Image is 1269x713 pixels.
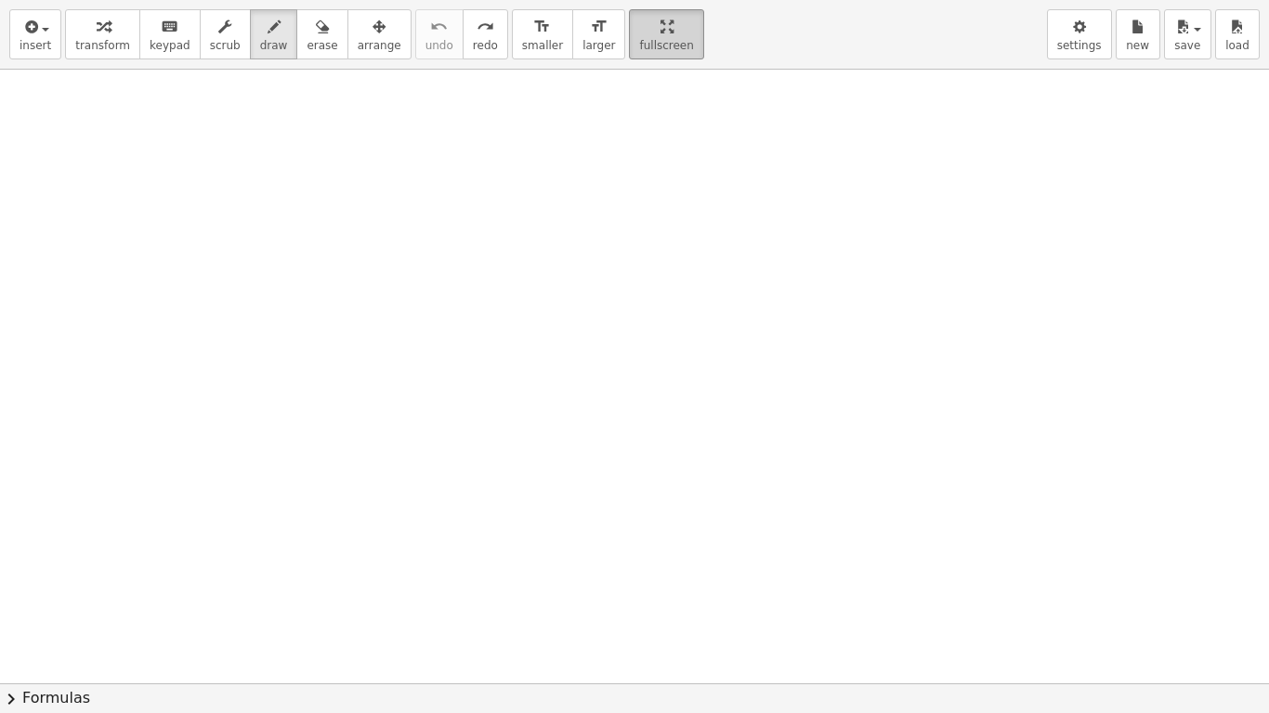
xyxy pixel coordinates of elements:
button: settings [1047,9,1112,59]
i: undo [430,16,448,38]
span: keypad [150,39,190,52]
button: format_sizesmaller [512,9,573,59]
i: format_size [533,16,551,38]
span: settings [1057,39,1102,52]
button: undoundo [415,9,464,59]
span: save [1174,39,1200,52]
span: arrange [358,39,401,52]
span: redo [473,39,498,52]
span: scrub [210,39,241,52]
span: load [1225,39,1249,52]
i: redo [477,16,494,38]
span: transform [75,39,130,52]
span: new [1126,39,1149,52]
i: format_size [590,16,608,38]
button: load [1215,9,1260,59]
button: fullscreen [629,9,703,59]
span: insert [20,39,51,52]
span: draw [260,39,288,52]
button: insert [9,9,61,59]
span: smaller [522,39,563,52]
span: undo [425,39,453,52]
button: format_sizelarger [572,9,625,59]
button: draw [250,9,298,59]
button: scrub [200,9,251,59]
button: erase [296,9,347,59]
span: erase [307,39,337,52]
button: keyboardkeypad [139,9,201,59]
button: new [1116,9,1160,59]
span: larger [582,39,615,52]
button: transform [65,9,140,59]
span: fullscreen [639,39,693,52]
button: redoredo [463,9,508,59]
button: arrange [347,9,412,59]
i: keyboard [161,16,178,38]
button: save [1164,9,1211,59]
